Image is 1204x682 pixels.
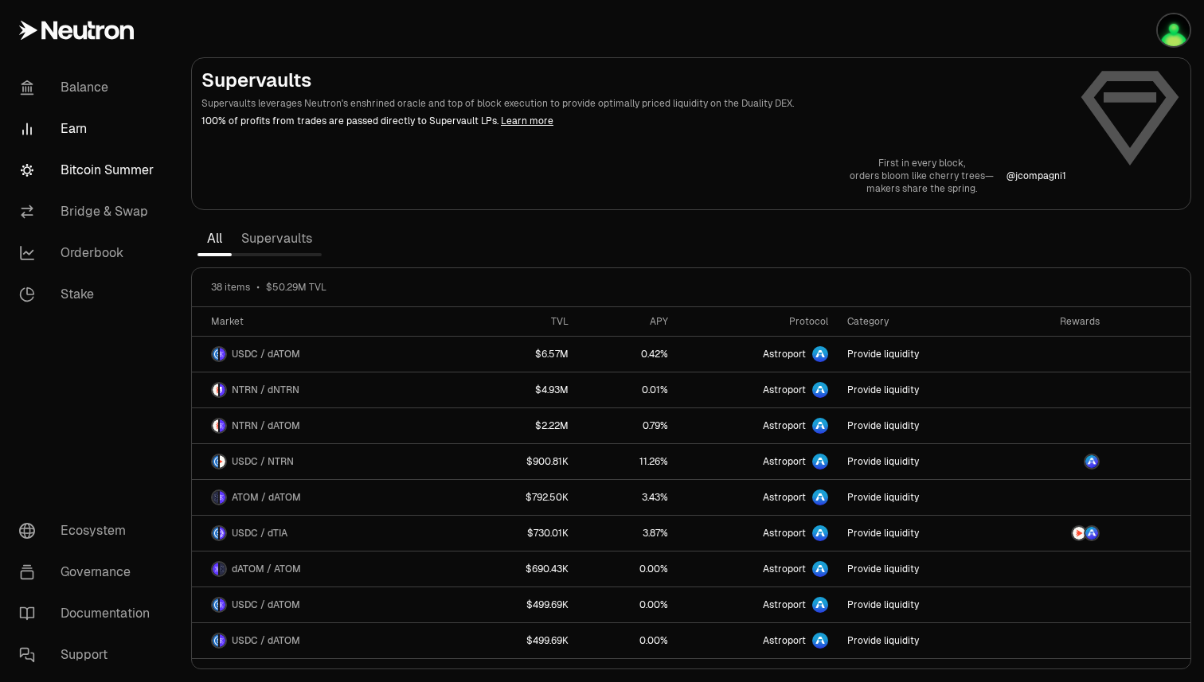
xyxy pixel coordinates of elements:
[463,337,577,372] a: $6.57M
[847,315,993,328] div: Category
[192,587,463,622] a: USDC LogodATOM LogoUSDC / dATOM
[463,551,577,587] a: $690.43K
[678,408,838,443] a: Astroport
[578,587,678,622] a: 0.00%
[1003,444,1109,479] a: ASTRO Logo
[192,623,463,658] a: USDC LogodATOM LogoUSDC / dATOM
[213,491,218,504] img: ATOM Logo
[763,491,806,504] span: Astroport
[463,587,577,622] a: $499.69K
[220,419,225,432] img: dATOM Logo
[1085,527,1098,540] img: ASTRO Logo
[213,527,218,540] img: USDC Logo
[501,115,553,127] a: Learn more
[201,96,1066,111] p: Supervaults leverages Neutron's enshrined oracle and top of block execution to provide optimally ...
[678,551,838,587] a: Astroport
[678,480,838,515] a: Astroport
[838,551,1003,587] a: Provide liquidity
[850,157,994,195] a: First in every block,orders bloom like cherry trees—makers share the spring.
[463,444,577,479] a: $900.81K
[213,634,218,647] img: USDC Logo
[1085,455,1098,468] img: ASTRO Logo
[192,516,463,551] a: USDC LogodTIA LogoUSDC / dTIA
[678,372,838,407] a: Astroport
[763,348,806,360] span: Astroport
[1003,516,1109,551] a: NTRN LogoASTRO Logo
[763,598,806,611] span: Astroport
[463,480,577,515] a: $792.50K
[1073,527,1085,540] img: NTRN Logo
[220,598,225,611] img: dATOM Logo
[763,634,806,647] span: Astroport
[232,634,300,647] span: USDC / dATOM
[232,527,287,540] span: USDC / dTIA
[6,67,172,108] a: Balance
[6,191,172,232] a: Bridge & Swap
[578,516,678,551] a: 3.87%
[220,384,225,396] img: dNTRN Logo
[6,232,172,274] a: Orderbook
[678,444,838,479] a: Astroport
[838,337,1003,372] a: Provide liquidity
[1007,170,1066,182] a: @jcompagni1
[578,408,678,443] a: 0.79%
[578,623,678,658] a: 0.00%
[838,480,1003,515] a: Provide liquidity
[192,408,463,443] a: NTRN LogodATOM LogoNTRN / dATOM
[197,223,232,255] a: All
[678,516,838,551] a: Astroport
[213,455,218,468] img: USDC Logo
[266,281,326,294] span: $50.29M TVL
[192,337,463,372] a: USDC LogodATOM LogoUSDC / dATOM
[838,587,1003,622] a: Provide liquidity
[763,384,806,396] span: Astroport
[232,563,301,575] span: dATOM / ATOM
[687,315,828,328] div: Protocol
[213,598,218,611] img: USDC Logo
[6,510,172,551] a: Ecosystem
[838,444,1003,479] a: Provide liquidity
[6,150,172,191] a: Bitcoin Summer
[211,315,454,328] div: Market
[838,623,1003,658] a: Provide liquidity
[678,337,838,372] a: Astroport
[220,527,225,540] img: dTIA Logo
[678,623,838,658] a: Astroport
[232,419,300,432] span: NTRN / dATOM
[473,315,568,328] div: TVL
[201,68,1066,93] h2: Supervaults
[6,108,172,150] a: Earn
[192,480,463,515] a: ATOM LogodATOM LogoATOM / dATOM
[463,372,577,407] a: $4.93M
[220,455,225,468] img: NTRN Logo
[463,408,577,443] a: $2.22M
[763,419,806,432] span: Astroport
[6,593,172,634] a: Documentation
[213,419,218,432] img: NTRN Logo
[578,337,678,372] a: 0.42%
[220,634,225,647] img: dATOM Logo
[838,408,1003,443] a: Provide liquidity
[232,384,299,396] span: NTRN / dNTRN
[578,444,678,479] a: 11.26%
[232,491,301,504] span: ATOM / dATOM
[213,563,218,575] img: dATOM Logo
[232,223,322,255] a: Supervaults
[578,480,678,515] a: 3.43%
[6,551,172,593] a: Governance
[6,634,172,676] a: Support
[838,372,1003,407] a: Provide liquidity
[850,182,994,195] p: makers share the spring.
[850,170,994,182] p: orders bloom like cherry trees—
[213,348,218,360] img: USDC Logo
[192,551,463,587] a: dATOM LogoATOM LogodATOM / ATOM
[763,455,806,468] span: Astroport
[211,281,250,294] span: 38 items
[678,587,838,622] a: Astroport
[578,372,678,407] a: 0.01%
[850,157,994,170] p: First in every block,
[213,384,218,396] img: NTRN Logo
[220,348,225,360] img: dATOM Logo
[463,623,577,658] a: $499.69K
[578,551,678,587] a: 0.00%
